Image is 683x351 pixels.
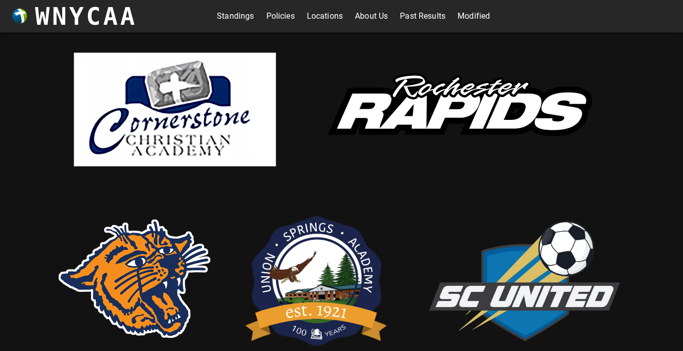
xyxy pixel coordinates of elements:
[306,54,610,166] img: rapids.svg
[74,53,276,166] img: cornerstone.png
[12,9,27,24] img: wnycaaBall.png
[423,210,625,348] img: scUnited.png
[307,8,343,24] a: Locations
[217,8,254,24] a: Standings
[59,220,210,338] img: rsd.png
[400,8,445,24] a: Past Results
[458,8,490,24] a: Modified
[355,8,388,24] a: About Us
[266,8,295,24] a: Policies
[35,2,137,30] h3: WNYCAA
